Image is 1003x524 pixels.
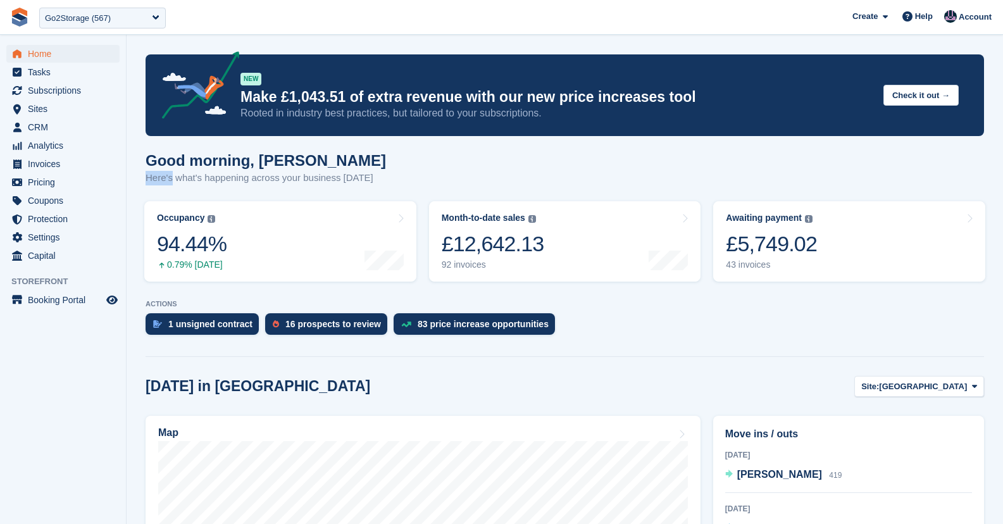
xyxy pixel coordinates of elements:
a: menu [6,82,120,99]
span: Pricing [28,173,104,191]
p: Here's what's happening across your business [DATE] [146,171,386,185]
div: [DATE] [725,449,972,461]
img: stora-icon-8386f47178a22dfd0bd8f6a31ec36ba5ce8667c1dd55bd0f319d3a0aa187defe.svg [10,8,29,27]
span: [GEOGRAPHIC_DATA] [879,380,967,393]
span: Booking Portal [28,291,104,309]
a: Preview store [104,292,120,308]
img: Oliver Bruce [944,10,957,23]
span: Help [915,10,933,23]
span: Site: [861,380,879,393]
a: 83 price increase opportunities [394,313,561,341]
a: [PERSON_NAME] 419 [725,467,842,483]
button: Site: [GEOGRAPHIC_DATA] [854,376,984,397]
span: Create [852,10,878,23]
span: Account [959,11,992,23]
span: Analytics [28,137,104,154]
div: Month-to-date sales [442,213,525,223]
div: 0.79% [DATE] [157,259,227,270]
button: Check it out → [883,85,959,106]
img: prospect-51fa495bee0391a8d652442698ab0144808aea92771e9ea1ae160a38d050c398.svg [273,320,279,328]
img: price-adjustments-announcement-icon-8257ccfd72463d97f412b2fc003d46551f7dbcb40ab6d574587a9cd5c0d94... [151,51,240,123]
div: 94.44% [157,231,227,257]
h1: Good morning, [PERSON_NAME] [146,152,386,169]
div: Awaiting payment [726,213,802,223]
span: Protection [28,210,104,228]
img: icon-info-grey-7440780725fd019a000dd9b08b2336e03edf1995a4989e88bcd33f0948082b44.svg [528,215,536,223]
span: CRM [28,118,104,136]
a: menu [6,210,120,228]
div: 83 price increase opportunities [418,319,549,329]
a: 16 prospects to review [265,313,394,341]
div: Go2Storage (567) [45,12,111,25]
span: 419 [829,471,842,480]
img: price_increase_opportunities-93ffe204e8149a01c8c9dc8f82e8f89637d9d84a8eef4429ea346261dce0b2c0.svg [401,321,411,327]
div: [DATE] [725,503,972,515]
div: 92 invoices [442,259,544,270]
span: [PERSON_NAME] [737,469,822,480]
a: Month-to-date sales £12,642.13 92 invoices [429,201,701,282]
h2: [DATE] in [GEOGRAPHIC_DATA] [146,378,370,395]
a: menu [6,155,120,173]
span: Sites [28,100,104,118]
div: 16 prospects to review [285,319,381,329]
span: Tasks [28,63,104,81]
div: £5,749.02 [726,231,817,257]
a: menu [6,228,120,246]
span: Subscriptions [28,82,104,99]
span: Home [28,45,104,63]
a: menu [6,63,120,81]
a: menu [6,118,120,136]
div: 1 unsigned contract [168,319,252,329]
a: menu [6,247,120,265]
a: Occupancy 94.44% 0.79% [DATE] [144,201,416,282]
a: menu [6,100,120,118]
div: £12,642.13 [442,231,544,257]
div: 43 invoices [726,259,817,270]
h2: Map [158,427,178,439]
a: menu [6,45,120,63]
a: menu [6,192,120,209]
a: 1 unsigned contract [146,313,265,341]
img: icon-info-grey-7440780725fd019a000dd9b08b2336e03edf1995a4989e88bcd33f0948082b44.svg [805,215,813,223]
span: Invoices [28,155,104,173]
a: menu [6,137,120,154]
div: Occupancy [157,213,204,223]
p: Rooted in industry best practices, but tailored to your subscriptions. [240,106,873,120]
p: Make £1,043.51 of extra revenue with our new price increases tool [240,88,873,106]
a: menu [6,173,120,191]
span: Storefront [11,275,126,288]
img: icon-info-grey-7440780725fd019a000dd9b08b2336e03edf1995a4989e88bcd33f0948082b44.svg [208,215,215,223]
div: NEW [240,73,261,85]
span: Settings [28,228,104,246]
a: menu [6,291,120,309]
span: Coupons [28,192,104,209]
span: Capital [28,247,104,265]
img: contract_signature_icon-13c848040528278c33f63329250d36e43548de30e8caae1d1a13099fd9432cc5.svg [153,320,162,328]
a: Awaiting payment £5,749.02 43 invoices [713,201,985,282]
p: ACTIONS [146,300,984,308]
h2: Move ins / outs [725,427,972,442]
